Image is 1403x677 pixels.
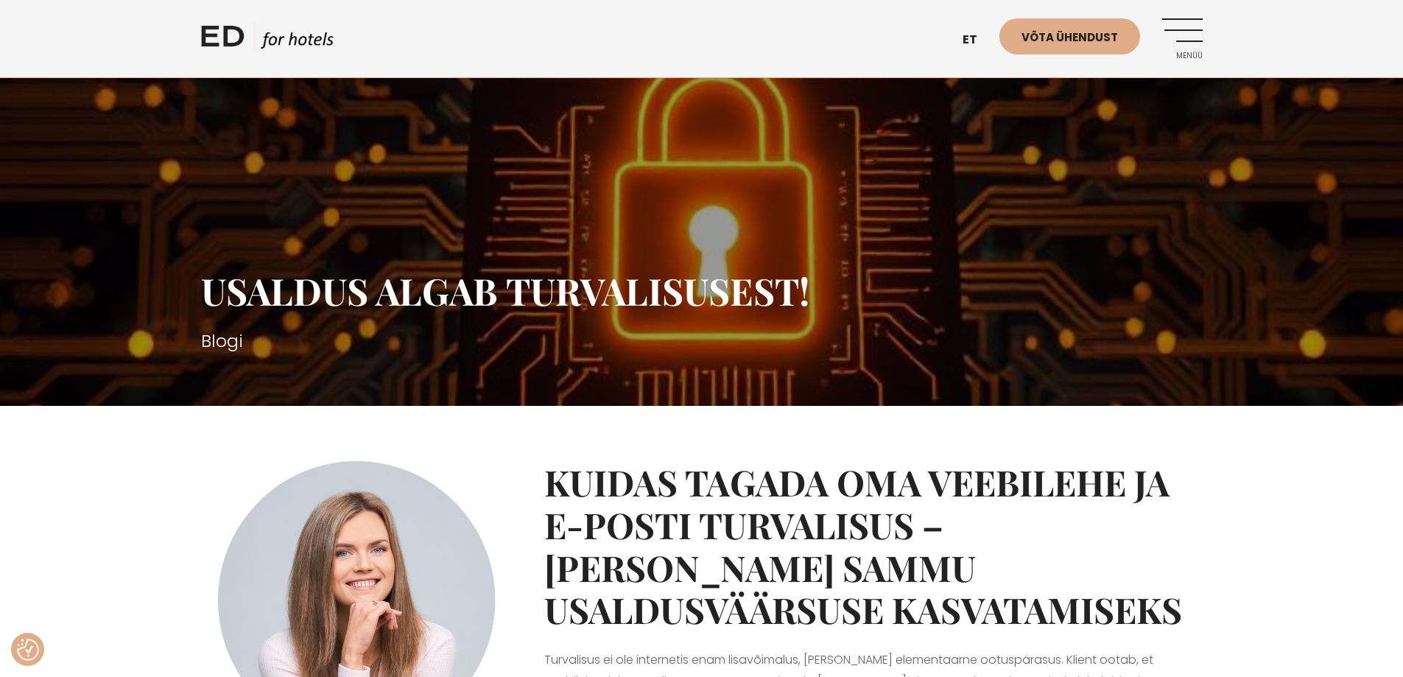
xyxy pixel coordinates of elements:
a: et [955,22,999,58]
a: Menüü [1162,18,1203,59]
h2: Kuidas tagada oma veebilehe ja e-posti turvalisus – [PERSON_NAME] sammu usaldusväärsuse kasvatami... [544,461,1202,631]
h1: Usaldus algab turvalisusest! [201,269,1203,313]
span: Menüü [1162,52,1203,60]
a: ED HOTELS [201,22,334,59]
a: Võta ühendust [999,18,1140,55]
img: Revisit consent button [17,639,39,661]
button: Nõusolekueelistused [17,639,39,661]
h3: Blogi [201,328,1203,354]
